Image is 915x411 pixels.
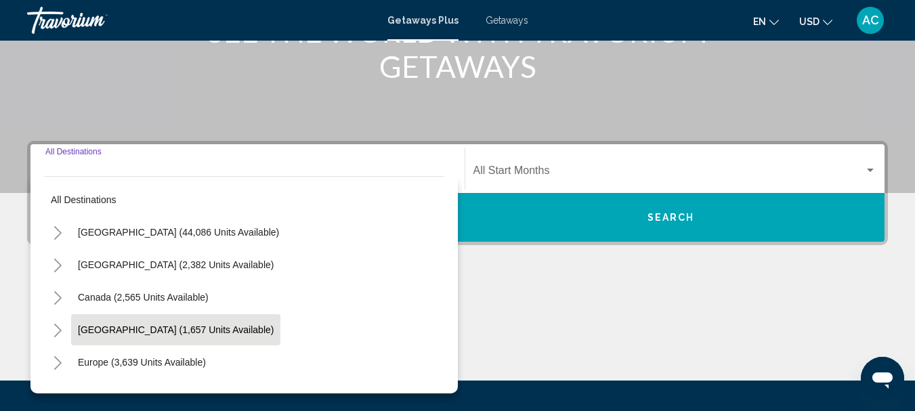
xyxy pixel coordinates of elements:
[44,284,71,311] button: Toggle Canada (2,565 units available)
[387,15,459,26] a: Getaways Plus
[753,12,779,31] button: Change language
[71,282,215,313] button: Canada (2,565 units available)
[27,7,374,34] a: Travorium
[71,379,211,410] button: Australia (189 units available)
[78,357,206,368] span: Europe (3,639 units available)
[458,193,885,242] button: Search
[44,219,71,246] button: Toggle United States (44,086 units available)
[44,184,444,215] button: All destinations
[44,251,71,278] button: Toggle Mexico (2,382 units available)
[44,349,71,376] button: Toggle Europe (3,639 units available)
[78,259,274,270] span: [GEOGRAPHIC_DATA] (2,382 units available)
[30,144,885,242] div: Search widget
[71,314,280,345] button: [GEOGRAPHIC_DATA] (1,657 units available)
[753,16,766,27] span: en
[78,227,279,238] span: [GEOGRAPHIC_DATA] (44,086 units available)
[71,347,213,378] button: Europe (3,639 units available)
[861,357,904,400] iframe: Button to launch messaging window
[647,213,695,223] span: Search
[486,15,528,26] a: Getaways
[78,324,274,335] span: [GEOGRAPHIC_DATA] (1,657 units available)
[799,12,832,31] button: Change currency
[51,194,116,205] span: All destinations
[862,14,879,27] span: AC
[71,249,280,280] button: [GEOGRAPHIC_DATA] (2,382 units available)
[78,292,209,303] span: Canada (2,565 units available)
[44,316,71,343] button: Toggle Caribbean & Atlantic Islands (1,657 units available)
[204,14,712,84] h1: SEE THE WORLD WITH TRAVORIUM GETAWAYS
[71,217,286,248] button: [GEOGRAPHIC_DATA] (44,086 units available)
[44,381,71,408] button: Toggle Australia (189 units available)
[853,6,888,35] button: User Menu
[799,16,820,27] span: USD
